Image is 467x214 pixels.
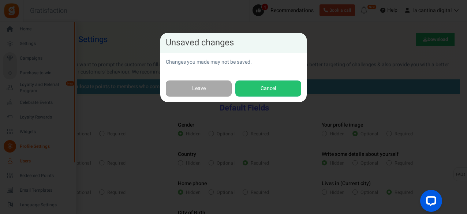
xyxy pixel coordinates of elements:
button: Cancel [235,80,301,97]
h4: Unsaved changes [166,38,301,47]
a: Leave [166,80,232,97]
p: Changes you made may not be saved. [166,59,301,66]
